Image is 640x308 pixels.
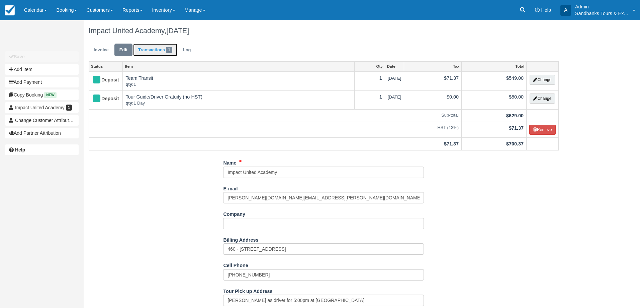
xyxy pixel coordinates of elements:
[530,94,555,104] button: Change
[166,26,189,35] span: [DATE]
[444,141,459,146] strong: $71.37
[125,82,133,87] strong: qty
[355,72,385,91] td: 1
[123,72,355,91] td: Team Transit
[5,128,79,138] button: Add Partner Attribution
[89,44,114,57] a: Invoice
[123,62,354,71] a: Item
[355,62,384,71] a: Qty
[404,72,462,91] td: $71.37
[541,7,551,13] span: Help
[560,5,571,16] div: A
[404,62,461,71] a: Tax
[15,118,75,123] span: Change Customer Attribution
[14,54,25,59] b: Save
[461,72,526,91] td: $549.00
[385,62,404,71] a: Date
[114,44,132,57] a: Edit
[178,44,196,57] a: Log
[530,75,555,85] button: Change
[575,10,629,17] p: Sandbanks Tours & Experiences
[529,125,556,135] button: Remove
[388,95,401,100] span: [DATE]
[15,147,25,152] b: Help
[223,286,272,295] label: Tour Pick up Address
[575,3,629,10] p: Admin
[506,141,524,146] strong: $700.37
[223,260,248,269] label: Cell Phone
[462,62,526,71] a: Total
[92,75,114,85] div: Deposit
[5,64,79,75] button: Add Item
[15,105,65,110] span: Impact United Academy
[125,81,352,88] em: 1
[92,112,459,119] em: Sub-total
[5,144,79,155] a: Help
[5,5,15,15] img: checkfront-main-nav-mini-logo.png
[5,89,79,100] button: Copy Booking New
[223,183,238,192] label: E-mail
[92,94,114,104] div: Deposit
[5,115,79,126] button: Change Customer Attribution
[5,77,79,87] button: Add Payment
[133,44,177,57] a: Transactions1
[461,90,526,109] td: $80.00
[125,100,352,107] em: 1 Day
[223,157,236,167] label: Name
[223,234,258,244] label: Billing Address
[535,8,540,12] i: Help
[506,113,524,118] strong: $629.00
[5,51,79,62] button: Save
[404,90,462,109] td: $0.00
[44,92,57,98] span: New
[388,76,401,81] span: [DATE]
[125,101,133,106] strong: qty
[89,62,122,71] a: Status
[92,125,459,131] em: HST (13%)
[509,125,524,131] strong: $71.37
[223,208,245,218] label: Company
[123,90,355,109] td: Tour Guide/Driver Gratuity (no HST)
[89,27,559,35] h1: Impact United Academy,
[66,105,72,111] span: 1
[5,102,79,113] a: Impact United Academy 1
[166,47,172,53] span: 1
[355,90,385,109] td: 1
